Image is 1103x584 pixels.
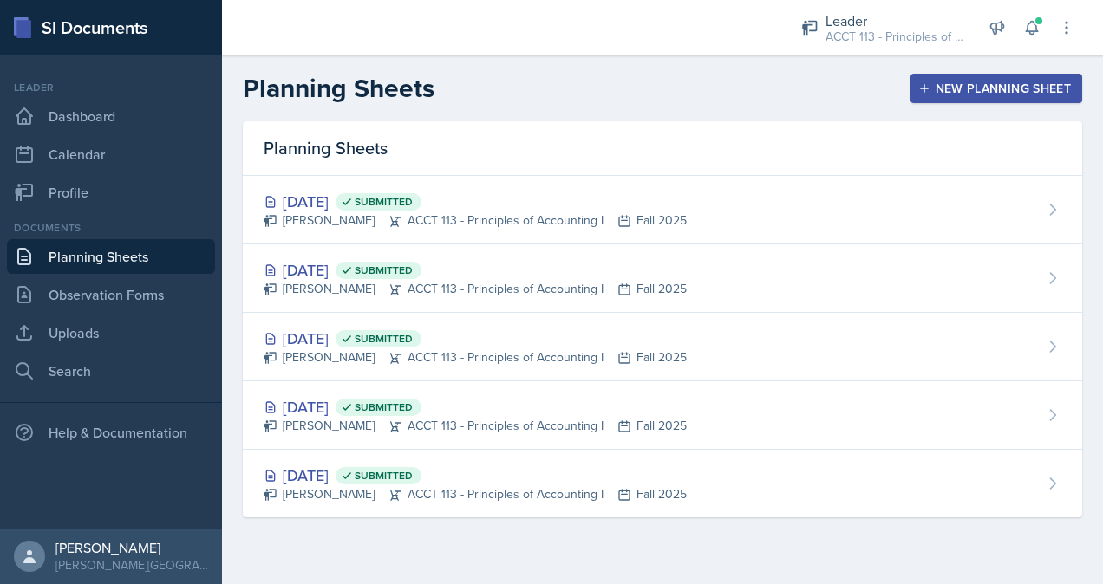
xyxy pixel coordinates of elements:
[7,137,215,172] a: Calendar
[7,80,215,95] div: Leader
[243,450,1082,517] a: [DATE] Submitted [PERSON_NAME]ACCT 113 - Principles of Accounting IFall 2025
[243,313,1082,381] a: [DATE] Submitted [PERSON_NAME]ACCT 113 - Principles of Accounting IFall 2025
[243,73,434,104] h2: Planning Sheets
[264,485,687,503] div: [PERSON_NAME] ACCT 113 - Principles of Accounting I Fall 2025
[355,332,413,346] span: Submitted
[264,190,687,213] div: [DATE]
[7,415,215,450] div: Help & Documentation
[7,315,215,350] a: Uploads
[243,176,1082,244] a: [DATE] Submitted [PERSON_NAME]ACCT 113 - Principles of Accounting IFall 2025
[826,28,964,46] div: ACCT 113 - Principles of Accounting I / Fall 2025
[264,417,687,435] div: [PERSON_NAME] ACCT 113 - Principles of Accounting I Fall 2025
[243,244,1082,313] a: [DATE] Submitted [PERSON_NAME]ACCT 113 - Principles of Accounting IFall 2025
[55,556,208,574] div: [PERSON_NAME][GEOGRAPHIC_DATA]
[264,280,687,298] div: [PERSON_NAME] ACCT 113 - Principles of Accounting I Fall 2025
[7,239,215,274] a: Planning Sheets
[7,220,215,236] div: Documents
[910,74,1082,103] button: New Planning Sheet
[355,195,413,209] span: Submitted
[7,175,215,210] a: Profile
[264,395,687,419] div: [DATE]
[922,81,1071,95] div: New Planning Sheet
[7,99,215,133] a: Dashboard
[243,381,1082,450] a: [DATE] Submitted [PERSON_NAME]ACCT 113 - Principles of Accounting IFall 2025
[264,348,687,367] div: [PERSON_NAME] ACCT 113 - Principles of Accounting I Fall 2025
[55,539,208,556] div: [PERSON_NAME]
[355,469,413,483] span: Submitted
[826,10,964,31] div: Leader
[243,121,1082,176] div: Planning Sheets
[355,400,413,414] span: Submitted
[264,258,687,282] div: [DATE]
[264,211,687,230] div: [PERSON_NAME] ACCT 113 - Principles of Accounting I Fall 2025
[264,464,687,487] div: [DATE]
[7,354,215,388] a: Search
[7,277,215,312] a: Observation Forms
[264,327,687,350] div: [DATE]
[355,263,413,277] span: Submitted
